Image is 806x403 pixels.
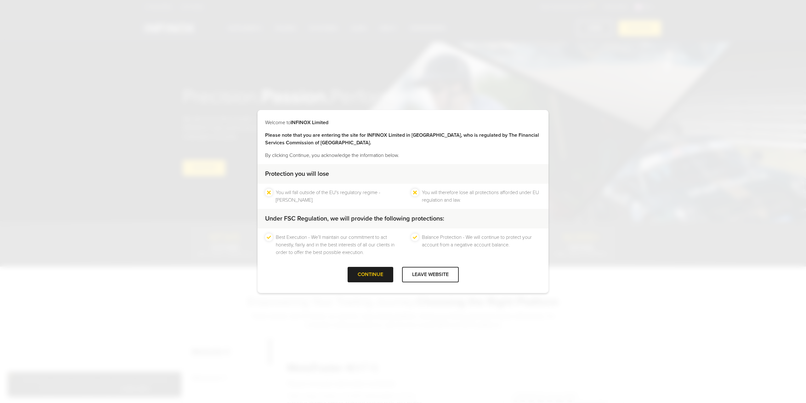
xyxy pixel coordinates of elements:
[276,189,395,204] li: You will fall outside of the EU's regulatory regime - [PERSON_NAME].
[265,215,444,222] strong: Under FSC Regulation, we will provide the following protections:
[265,170,329,178] strong: Protection you will lose
[265,119,541,126] p: Welcome to
[276,233,395,256] li: Best Execution - We’ll maintain our commitment to act honestly, fairly and in the best interests ...
[291,119,328,126] strong: INFINOX Limited
[402,267,459,282] div: LEAVE WEBSITE
[348,267,393,282] div: CONTINUE
[422,189,541,204] li: You will therefore lose all protections afforded under EU regulation and law.
[265,132,539,146] strong: Please note that you are entering the site for INFINOX Limited in [GEOGRAPHIC_DATA], who is regul...
[422,233,541,256] li: Balance Protection - We will continue to protect your account from a negative account balance.
[265,152,541,159] p: By clicking Continue, you acknowledge the information below.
